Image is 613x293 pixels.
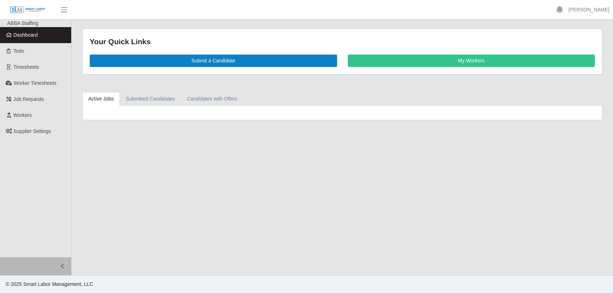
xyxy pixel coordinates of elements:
[90,55,337,67] a: Submit a Candidate
[10,6,46,14] img: SLM Logo
[181,92,243,106] a: Candidates with Offers
[14,112,32,118] span: Workers
[14,48,24,54] span: Todo
[14,128,51,134] span: Supplier Settings
[348,55,595,67] a: My Workers
[14,32,38,38] span: Dashboard
[7,20,38,26] span: ABBA Staffing
[90,36,595,47] div: Your Quick Links
[569,6,609,14] a: [PERSON_NAME]
[14,64,39,70] span: Timesheets
[14,80,56,86] span: Worker Timesheets
[82,92,120,106] a: Active Jobs
[120,92,181,106] a: Submitted Candidates
[6,281,93,287] span: © 2025 Smart Labor Management, LLC
[14,96,44,102] span: Job Requests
